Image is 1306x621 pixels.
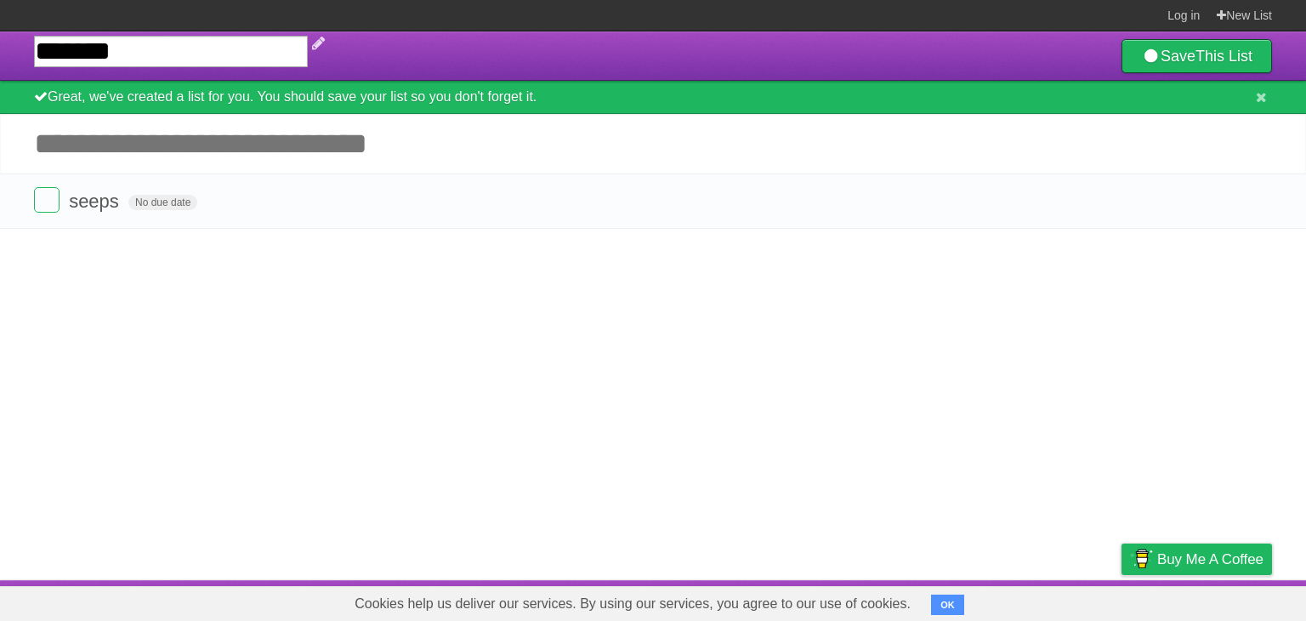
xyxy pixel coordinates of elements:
[1099,584,1144,617] a: Privacy
[338,587,928,621] span: Cookies help us deliver our services. By using our services, you agree to our use of cookies.
[1130,544,1153,573] img: Buy me a coffee
[951,584,1020,617] a: Developers
[895,584,931,617] a: About
[1195,48,1252,65] b: This List
[128,195,197,210] span: No due date
[69,191,123,212] span: seeps
[1121,39,1272,73] a: SaveThis List
[1121,544,1272,575] a: Buy me a coffee
[34,187,60,213] label: Done
[1042,584,1079,617] a: Terms
[931,595,964,615] button: OK
[1165,584,1272,617] a: Suggest a feature
[1157,544,1263,574] span: Buy me a coffee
